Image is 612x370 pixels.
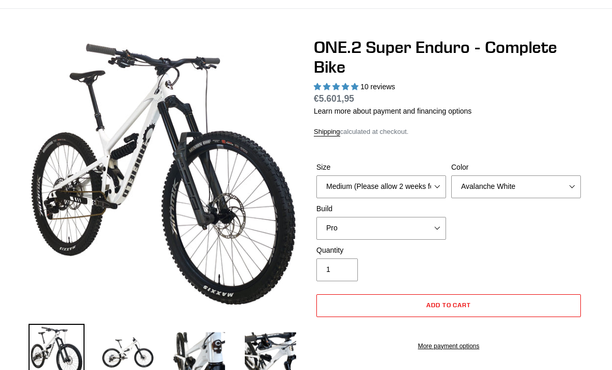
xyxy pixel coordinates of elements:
label: Size [316,162,446,173]
label: Build [316,203,446,214]
button: Add to cart [316,294,581,317]
a: Shipping [314,128,340,136]
label: Color [451,162,581,173]
h1: ONE.2 Super Enduro - Complete Bike [314,37,583,77]
a: More payment options [316,341,581,351]
span: €5.601,95 [314,93,354,104]
span: 10 reviews [360,83,395,91]
span: 5.00 stars [314,83,360,91]
div: calculated at checkout. [314,127,583,137]
span: Add to cart [426,301,471,309]
label: Quantity [316,245,446,256]
a: Learn more about payment and financing options [314,107,471,115]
